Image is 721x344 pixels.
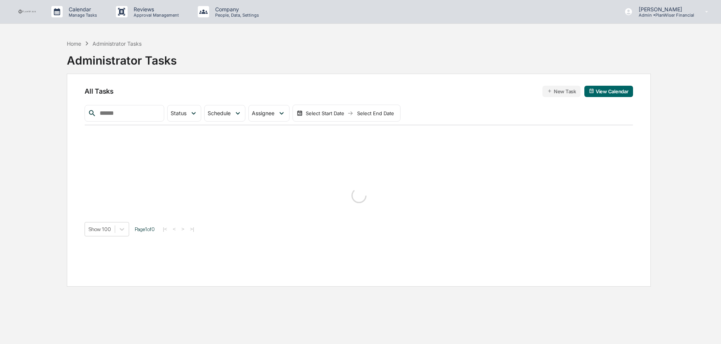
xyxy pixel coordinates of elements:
p: Calendar [63,6,101,12]
span: Status [171,110,186,116]
span: Page 1 of 0 [135,226,155,232]
img: calendar [589,88,594,94]
img: logo [18,9,36,14]
img: arrow right [347,110,353,116]
img: calendar [297,110,303,116]
div: Select Start Date [304,110,346,116]
p: [PERSON_NAME] [633,6,694,12]
p: Admin • PlanWiser Financial [633,12,694,18]
p: Approval Management [128,12,183,18]
span: Assignee [252,110,274,116]
span: Schedule [208,110,231,116]
button: < [171,226,178,232]
div: Administrator Tasks [67,48,177,67]
button: > [179,226,187,232]
p: Manage Tasks [63,12,101,18]
p: Reviews [128,6,183,12]
p: Company [209,6,263,12]
button: New Task [542,86,581,97]
p: People, Data, Settings [209,12,263,18]
button: |< [160,226,169,232]
div: Administrator Tasks [92,40,142,47]
div: Select End Date [355,110,396,116]
div: Home [67,40,81,47]
span: All Tasks [85,87,113,95]
button: View Calendar [584,86,633,97]
button: >| [188,226,196,232]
